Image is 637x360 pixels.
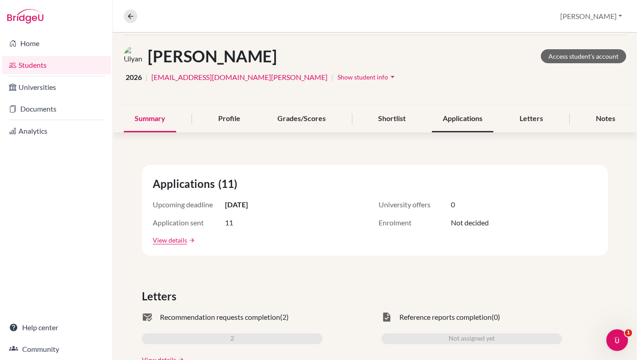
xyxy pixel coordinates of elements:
div: Profile [207,106,251,132]
span: Applications [153,176,218,192]
div: Summary [124,106,176,132]
span: Not decided [451,217,489,228]
span: Application sent [153,217,225,228]
span: Show student info [337,73,388,81]
span: Letters [142,288,180,304]
img: Bridge-U [7,9,43,23]
a: Help center [2,318,111,337]
span: (0) [492,312,500,323]
button: [PERSON_NAME] [556,8,626,25]
div: Letters [509,106,554,132]
div: Shortlist [367,106,417,132]
a: Home [2,34,111,52]
span: University offers [379,199,451,210]
span: Recommendation requests completion [160,312,280,323]
span: Upcoming deadline [153,199,225,210]
div: Notes [585,106,626,132]
a: Universities [2,78,111,96]
span: [DATE] [225,199,248,210]
span: (11) [218,176,241,192]
span: | [145,72,148,83]
span: 11 [225,217,233,228]
a: [EMAIL_ADDRESS][DOMAIN_NAME][PERSON_NAME] [151,72,328,83]
img: Lilyan Nemec's avatar [124,46,144,66]
button: Show student infoarrow_drop_down [337,70,398,84]
a: Students [2,56,111,74]
span: mark_email_read [142,312,153,323]
span: 0 [451,199,455,210]
span: | [331,72,333,83]
h1: [PERSON_NAME] [148,47,277,66]
span: task [381,312,392,323]
span: 2026 [126,72,142,83]
span: (2) [280,312,289,323]
div: Applications [432,106,493,132]
a: Documents [2,100,111,118]
span: 1 [625,329,632,337]
a: View details [153,235,187,245]
div: Grades/Scores [267,106,337,132]
span: Reference reports completion [399,312,492,323]
span: Not assigned yet [449,333,495,344]
a: Community [2,340,111,358]
a: arrow_forward [187,237,195,243]
a: Access student's account [541,49,626,63]
a: Analytics [2,122,111,140]
span: Enrolment [379,217,451,228]
i: arrow_drop_down [388,72,397,81]
span: 2 [230,333,234,344]
iframe: Intercom live chat [606,329,628,351]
